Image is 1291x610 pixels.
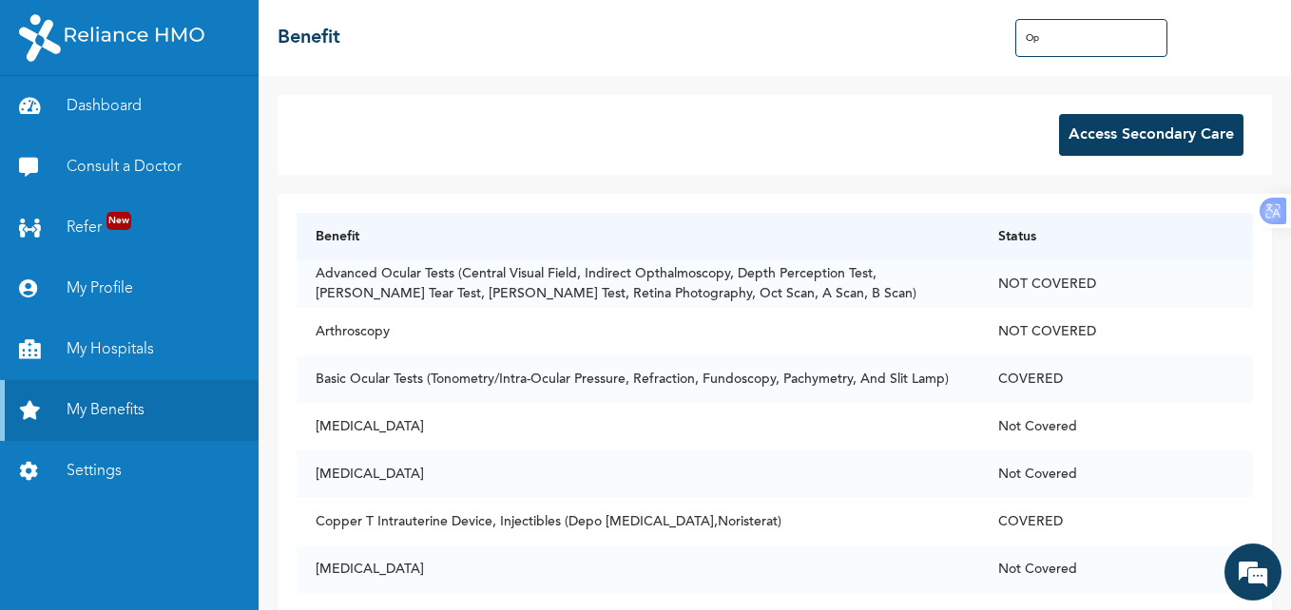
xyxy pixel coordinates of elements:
[979,308,1253,355] td: NOT COVERED
[297,213,979,260] th: Benefit
[110,202,262,394] span: We're online!
[979,545,1253,593] td: Not Covered
[1059,114,1243,156] button: Access Secondary Care
[979,260,1253,308] td: NOT COVERED
[979,213,1253,260] th: Status
[1015,19,1167,57] input: Search Benefits...
[297,355,979,403] td: Basic Ocular Tests (Tonometry/Intra-Ocular Pressure, Refraction, Fundoscopy, Pachymetry, And Slit...
[10,544,186,558] span: Conversation
[106,212,131,230] span: New
[297,498,979,545] td: Copper T Intrauterine Device, Injectibles (Depo [MEDICAL_DATA],Noristerat)
[278,24,340,52] h2: Benefit
[979,403,1253,450] td: Not Covered
[297,260,979,308] td: Advanced Ocular Tests (Central Visual Field, Indirect Opthalmoscopy, Depth Perception Test, [PERS...
[979,498,1253,545] td: COVERED
[297,545,979,593] td: [MEDICAL_DATA]
[979,355,1253,403] td: COVERED
[186,511,363,570] div: FAQs
[312,10,357,55] div: Minimize live chat window
[297,308,979,355] td: Arthroscopy
[35,95,77,143] img: d_794563401_company_1708531726252_794563401
[297,403,979,450] td: [MEDICAL_DATA]
[297,450,979,498] td: [MEDICAL_DATA]
[19,14,204,62] img: RelianceHMO's Logo
[99,106,319,131] div: Chat with us now
[979,450,1253,498] td: Not Covered
[10,445,362,511] textarea: Type your message and hit 'Enter'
